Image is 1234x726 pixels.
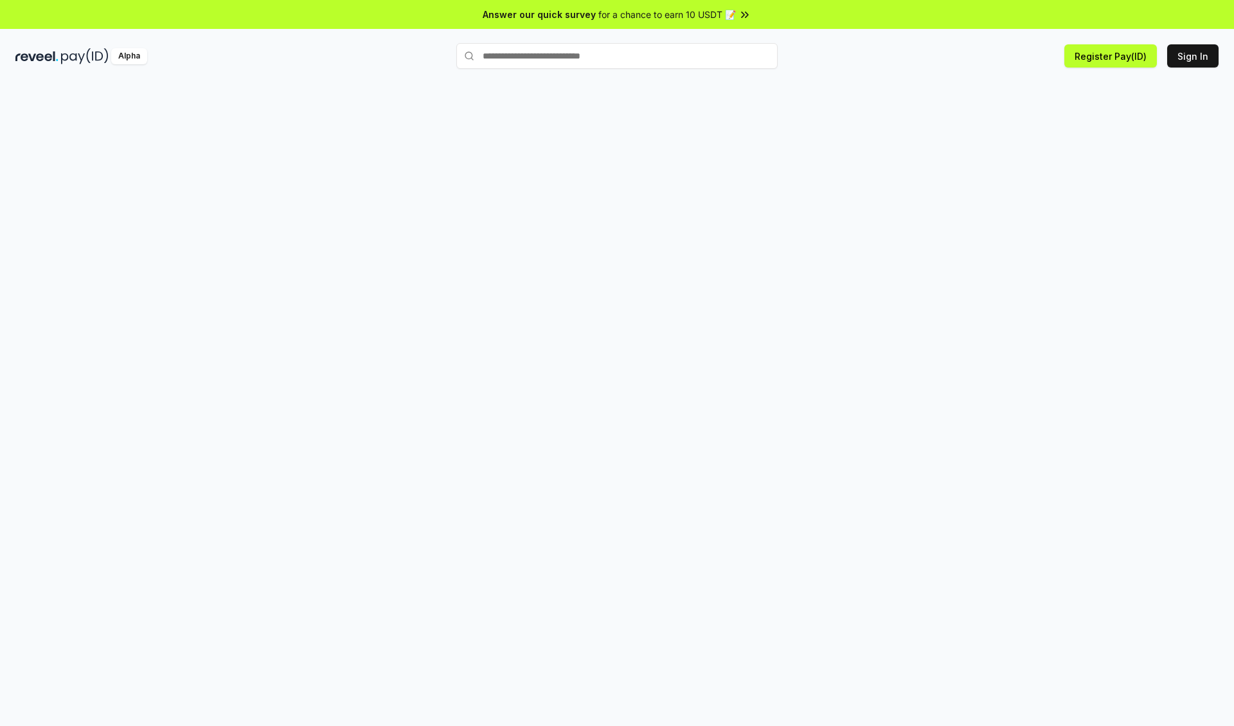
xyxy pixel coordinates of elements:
div: Alpha [111,48,147,64]
img: pay_id [61,48,109,64]
span: Answer our quick survey [483,8,596,21]
img: reveel_dark [15,48,58,64]
button: Sign In [1167,44,1219,68]
span: for a chance to earn 10 USDT 📝 [598,8,736,21]
button: Register Pay(ID) [1064,44,1157,68]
